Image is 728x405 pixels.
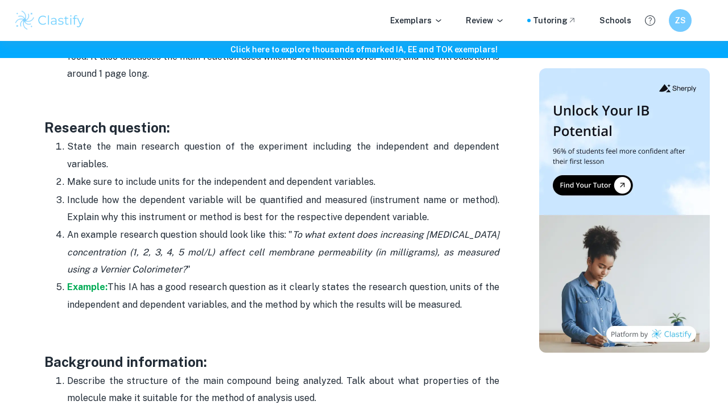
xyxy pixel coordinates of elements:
[67,229,499,275] i: To what extent does increasing [MEDICAL_DATA] concentration (1, 2, 3, 4, 5 mol/L) affect cell mem...
[67,138,499,173] p: State the main research question of the experiment including the independent and dependent variab...
[466,14,504,27] p: Review
[14,9,86,32] img: Clastify logo
[67,226,499,278] p: An example research question should look like this: " "
[67,279,499,313] p: This IA has a good research question as it clearly states the research question, units of the ind...
[67,282,107,292] a: Example:
[640,11,660,30] button: Help and Feedback
[67,192,499,226] p: Include how the dependent variable will be quantified and measured (instrument name or method). E...
[539,68,710,353] img: Thumbnail
[390,14,443,27] p: Exemplars
[674,14,687,27] h6: ZS
[2,43,726,56] h6: Click here to explore thousands of marked IA, EE and TOK exemplars !
[669,9,692,32] button: ZS
[44,352,499,372] h3: Background information:
[533,14,577,27] a: Tutoring
[599,14,631,27] a: Schools
[44,117,499,138] h3: Research question:
[67,173,499,191] p: Make sure to include units for the independent and dependent variables.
